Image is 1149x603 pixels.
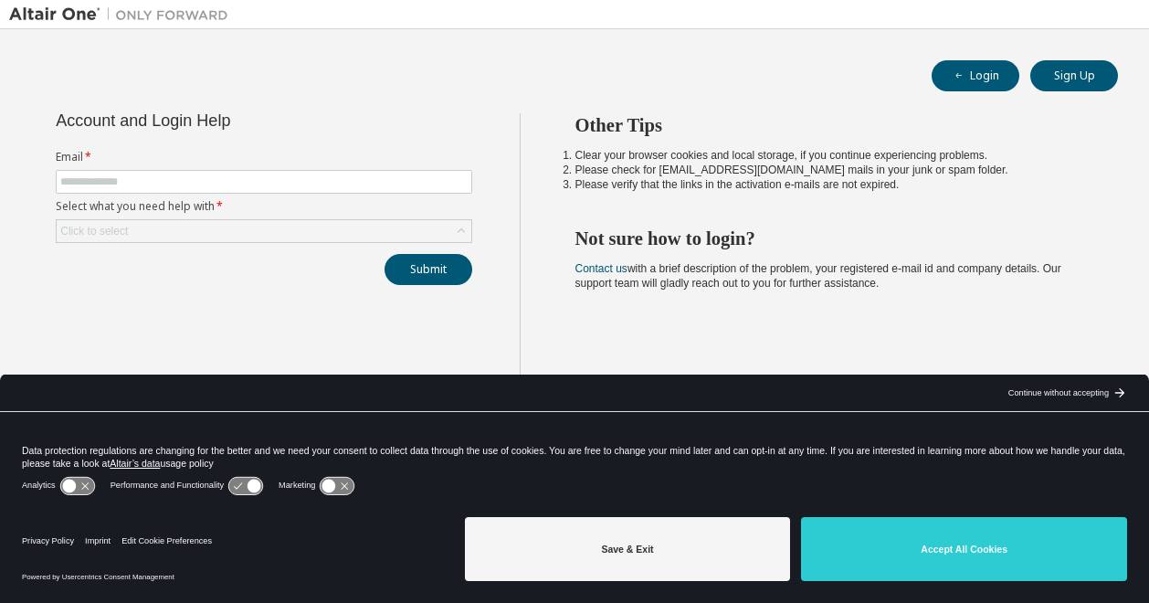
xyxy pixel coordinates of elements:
li: Clear your browser cookies and local storage, if you continue experiencing problems. [575,148,1086,163]
a: Contact us [575,262,627,275]
h2: Not sure how to login? [575,227,1086,250]
button: Sign Up [1030,60,1118,91]
li: Please verify that the links in the activation e-mails are not expired. [575,177,1086,192]
div: Click to select [57,220,471,242]
div: Account and Login Help [56,113,389,128]
h2: Other Tips [575,113,1086,137]
button: Login [932,60,1019,91]
button: Submit [385,254,472,285]
label: Email [56,150,472,164]
label: Select what you need help with [56,199,472,214]
div: Click to select [60,224,128,238]
img: Altair One [9,5,237,24]
span: with a brief description of the problem, your registered e-mail id and company details. Our suppo... [575,262,1061,290]
li: Please check for [EMAIL_ADDRESS][DOMAIN_NAME] mails in your junk or spam folder. [575,163,1086,177]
